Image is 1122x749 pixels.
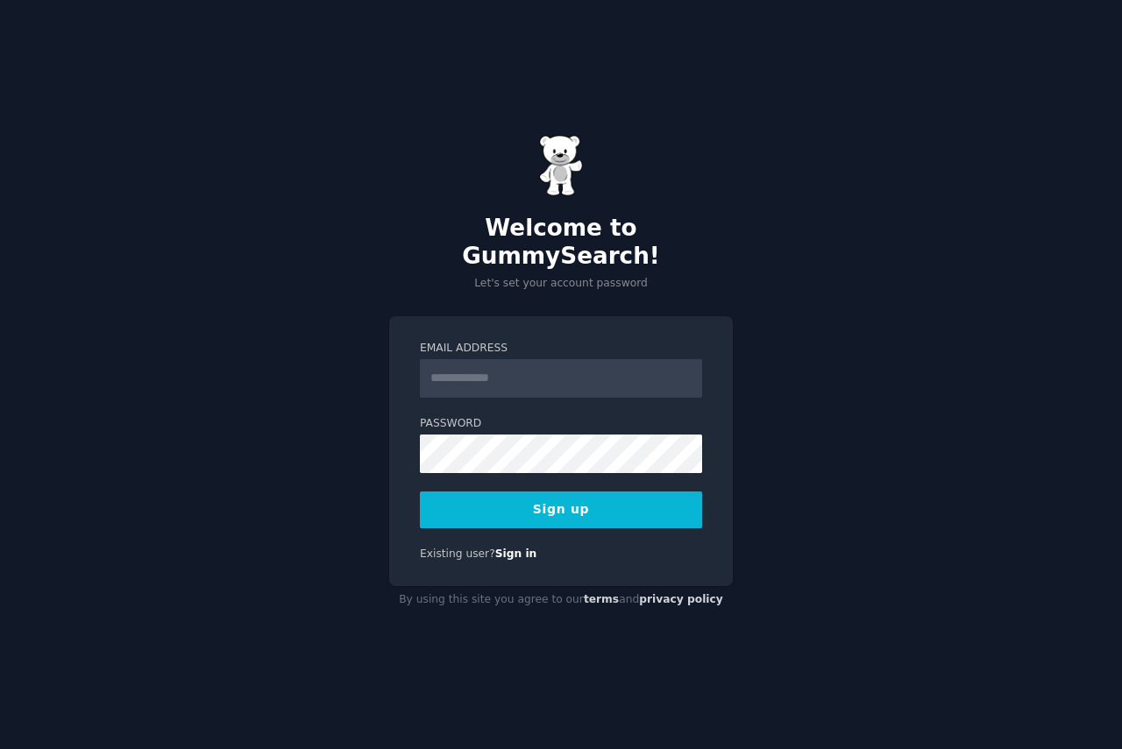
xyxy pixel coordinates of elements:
a: privacy policy [639,593,723,605]
div: By using this site you agree to our and [389,586,733,614]
a: terms [584,593,619,605]
label: Password [420,416,702,432]
h2: Welcome to GummySearch! [389,215,733,270]
p: Let's set your account password [389,276,733,292]
button: Sign up [420,491,702,528]
span: Existing user? [420,548,495,560]
label: Email Address [420,341,702,357]
img: Gummy Bear [539,135,583,196]
a: Sign in [495,548,537,560]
